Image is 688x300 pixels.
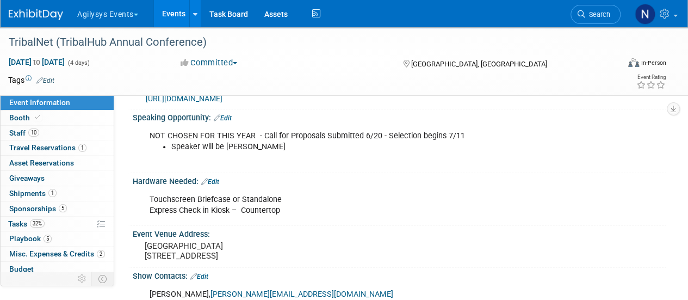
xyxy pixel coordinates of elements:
div: Touchscreen Briefcase or Standalone Express Check in Kiosk – Countertop [142,189,561,222]
a: Search [571,5,621,24]
a: Event Information [1,95,114,110]
td: Personalize Event Tab Strip [73,272,92,286]
div: Event Format [570,57,666,73]
div: TribalNet (TribalHub Annual Conference) [5,33,610,52]
td: Toggle Event Tabs [92,272,114,286]
span: [DATE] [DATE] [8,57,65,67]
div: Show Contacts: [133,268,666,282]
span: 1 [48,189,57,197]
span: [GEOGRAPHIC_DATA], [GEOGRAPHIC_DATA] [411,60,547,68]
td: Tags [8,75,54,85]
div: Speaking Opportunity: [133,109,666,124]
span: Asset Reservations [9,158,74,167]
a: [URL][DOMAIN_NAME] [146,94,222,103]
span: to [32,58,42,66]
a: Asset Reservations [1,156,114,170]
span: Search [585,10,610,19]
a: Budget [1,262,114,277]
pre: [GEOGRAPHIC_DATA] [STREET_ADDRESS] [145,241,343,261]
a: Edit [190,273,208,280]
span: 32% [30,219,45,228]
img: Format-Inperson.png [628,58,639,67]
span: Travel Reservations [9,143,86,152]
a: Tasks32% [1,217,114,231]
img: Natalie Morin [635,4,655,25]
span: 1 [78,144,86,152]
span: Playbook [9,234,52,243]
a: Giveaways [1,171,114,186]
a: Travel Reservations1 [1,140,114,155]
a: Edit [201,178,219,186]
span: 5 [59,204,67,212]
span: Giveaways [9,174,45,182]
a: Staff10 [1,126,114,140]
button: Committed [177,57,241,69]
i: Booth reservation complete [35,114,40,120]
a: [PERSON_NAME][EMAIL_ADDRESS][DOMAIN_NAME] [210,290,393,299]
span: 5 [44,235,52,243]
a: Booth [1,111,114,125]
div: Hardware Needed: [133,173,666,187]
span: 10 [28,128,39,137]
span: (4 days) [67,59,90,66]
span: Misc. Expenses & Credits [9,249,105,258]
a: Edit [36,77,54,84]
li: Speaker will be [PERSON_NAME] [171,142,554,152]
div: Event Rating [636,75,666,80]
a: Edit [214,114,232,122]
span: Booth [9,113,42,122]
span: Budget [9,265,34,273]
a: Sponsorships5 [1,201,114,216]
a: Misc. Expenses & Credits2 [1,247,114,261]
div: In-Person [641,59,666,67]
a: Playbook5 [1,231,114,246]
span: Event Information [9,98,70,107]
span: Tasks [8,219,45,228]
img: ExhibitDay [9,9,63,20]
span: Sponsorships [9,204,67,213]
div: Event Venue Address: [133,226,666,240]
a: Shipments1 [1,186,114,201]
div: NOT CHOSEN FOR THIS YEAR - Call for Proposals Submitted 6/20 - Selection begins 7/11 [142,125,561,169]
span: Shipments [9,189,57,198]
span: Staff [9,128,39,137]
span: 2 [97,250,105,258]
